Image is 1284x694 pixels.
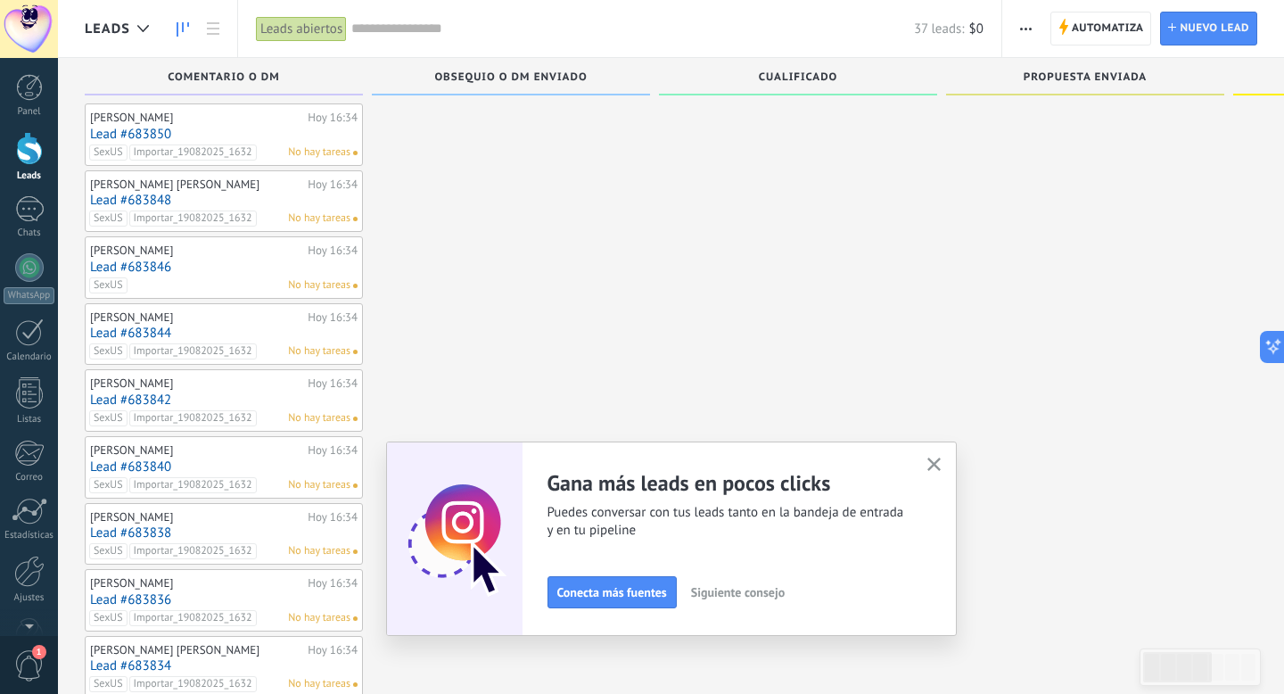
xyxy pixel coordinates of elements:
span: $0 [969,21,984,37]
span: SexUS [89,676,128,692]
span: SexUS [89,343,128,359]
span: Importar_19082025_1632 [129,610,257,626]
span: Conecta más fuentes [557,586,667,599]
h2: Gana más leads en pocos clicks [547,469,906,497]
span: No hay nada asignado [353,284,358,288]
span: SexUS [89,145,128,161]
span: No hay nada asignado [353,549,358,554]
span: 1 [32,645,46,659]
span: SexUS [89,211,128,227]
div: Chats [4,227,55,239]
div: Propuesta enviada [955,71,1215,87]
span: SexUS [89,410,128,426]
span: Importar_19082025_1632 [129,477,257,493]
div: [PERSON_NAME] [90,111,303,125]
a: Lead #683840 [90,459,358,475]
span: No hay nada asignado [353,217,358,221]
a: Nuevo lead [1160,12,1257,45]
span: Importar_19082025_1632 [129,543,257,559]
div: Obsequio o DM enviado [381,71,641,87]
div: [PERSON_NAME] [90,443,303,458]
a: Leads [168,12,198,46]
div: Ajustes [4,592,55,604]
div: [PERSON_NAME] [90,576,303,591]
span: No hay tareas [288,145,350,161]
span: Importar_19082025_1632 [129,676,257,692]
div: Leads abiertos [256,16,347,42]
span: SexUS [89,543,128,559]
span: No hay tareas [288,277,350,293]
div: Hoy 16:34 [308,178,358,192]
div: [PERSON_NAME] [90,510,303,525]
a: Automatiza [1050,12,1152,45]
span: Siguiente consejo [691,586,785,599]
div: [PERSON_NAME] [90,310,303,325]
div: [PERSON_NAME] [PERSON_NAME] [90,643,303,657]
div: Hoy 16:34 [308,310,358,325]
div: Comentario o DM [94,71,354,87]
div: Hoy 16:34 [308,111,358,125]
span: Importar_19082025_1632 [129,145,257,161]
div: Hoy 16:34 [308,244,358,258]
span: No hay tareas [288,477,350,493]
span: Comentario o DM [168,71,279,84]
span: Importar_19082025_1632 [129,343,257,359]
a: Lead #683846 [90,260,358,275]
span: No hay nada asignado [353,350,358,354]
span: SexUS [89,610,128,626]
div: Calendario [4,351,55,363]
div: Hoy 16:34 [308,643,358,657]
span: No hay tareas [288,543,350,559]
button: Más [1013,12,1039,45]
span: No hay nada asignado [353,417,358,421]
span: Importar_19082025_1632 [129,211,257,227]
div: [PERSON_NAME] [90,244,303,258]
div: Hoy 16:34 [308,576,358,591]
span: No hay tareas [288,676,350,692]
button: Conecta más fuentes [547,576,677,608]
div: Hoy 16:34 [308,376,358,391]
div: WhatsApp [4,287,54,304]
div: Correo [4,472,55,483]
button: Siguiente consejo [683,579,793,606]
span: No hay tareas [288,610,350,626]
a: Lead #683838 [90,525,358,541]
span: SexUS [89,277,128,293]
div: Hoy 16:34 [308,443,358,458]
span: No hay nada asignado [353,616,358,621]
div: Estadísticas [4,530,55,541]
span: Automatiza [1072,12,1144,45]
span: No hay nada asignado [353,151,358,155]
div: [PERSON_NAME] [PERSON_NAME] [90,178,303,192]
span: Leads [85,21,130,37]
a: Lead #683848 [90,193,358,208]
div: Cualificado [668,71,928,87]
span: Importar_19082025_1632 [129,410,257,426]
span: Puedes conversar con tus leads tanto en la bandeja de entrada y en tu pipeline [547,504,906,540]
span: No hay tareas [288,343,350,359]
span: Obsequio o DM enviado [434,71,587,84]
div: Listas [4,414,55,425]
span: No hay tareas [288,410,350,426]
span: No hay nada asignado [353,682,358,687]
a: Lead #683850 [90,127,358,142]
div: Panel [4,106,55,118]
span: 37 leads: [914,21,965,37]
span: No hay nada asignado [353,483,358,488]
div: [PERSON_NAME] [90,376,303,391]
a: Lead #683844 [90,326,358,341]
span: No hay tareas [288,211,350,227]
a: Lead #683834 [90,658,358,673]
span: Nuevo lead [1180,12,1249,45]
span: Cualificado [759,71,838,84]
a: Lista [198,12,228,46]
span: Propuesta enviada [1024,71,1148,84]
span: SexUS [89,477,128,493]
div: Hoy 16:34 [308,510,358,525]
a: Lead #683836 [90,592,358,607]
a: Lead #683842 [90,392,358,408]
div: Leads [4,170,55,182]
